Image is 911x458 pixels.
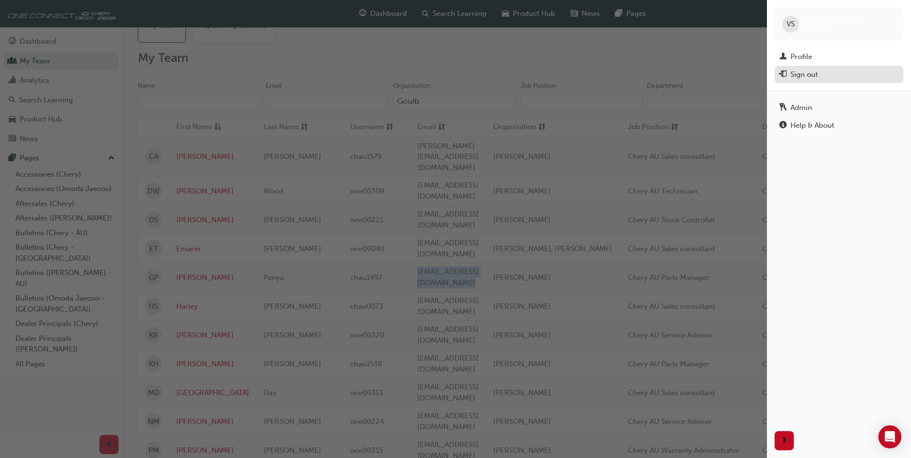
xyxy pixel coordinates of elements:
a: Profile [775,48,903,66]
span: keys-icon [779,104,787,112]
div: Admin [790,102,812,113]
a: Admin [775,99,903,117]
div: Open Intercom Messenger [878,425,901,448]
a: Help & About [775,117,903,134]
span: man-icon [779,53,787,61]
span: next-icon [781,435,788,447]
span: Vidu Sirimannage [803,15,862,24]
div: Profile [790,51,812,62]
div: Sign out [790,69,818,80]
button: Sign out [775,66,903,84]
span: cma080 [803,24,828,33]
div: Help & About [790,120,834,131]
span: exit-icon [779,71,787,79]
span: info-icon [779,121,787,130]
span: VS [787,19,795,30]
